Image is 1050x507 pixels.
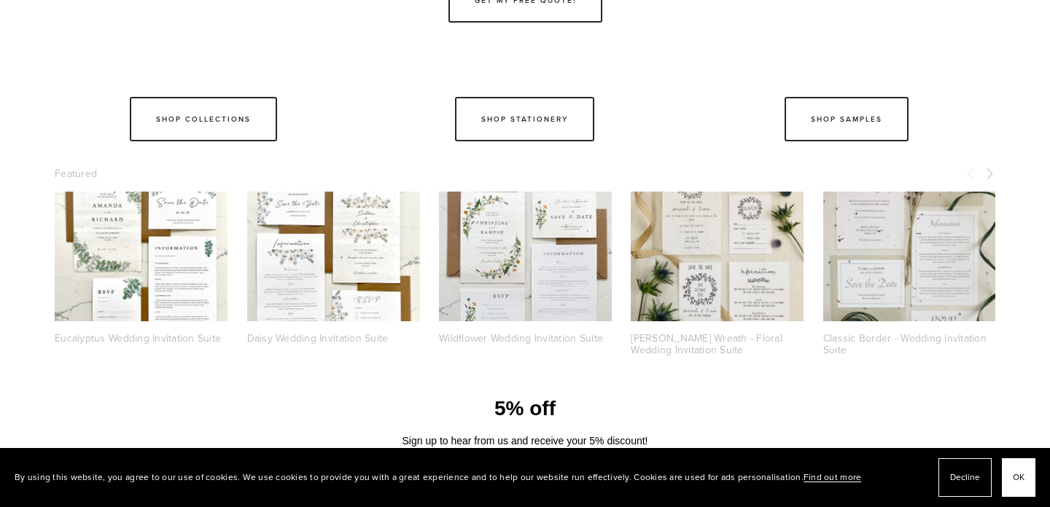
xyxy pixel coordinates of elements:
[1013,467,1024,488] span: OK
[965,166,976,179] span: Previous
[402,435,648,447] span: Sign up to hear from us and receive your 5% discount!
[439,192,612,321] a: wildflower-invite-web.jpg
[631,331,782,358] a: [PERSON_NAME] Wreath - Floral Wedding Invitation Suite
[247,192,420,321] a: Daisy Wedding Invitation Suite
[823,331,987,358] a: Classic Border - Wedding Invitation Suite
[247,331,389,345] a: Daisy Wedding Invitation Suite
[494,397,556,420] span: 5% off
[1002,458,1035,497] button: OK
[455,97,594,141] a: Shop Stationery
[950,467,980,488] span: Decline
[804,471,861,483] a: Find out more
[55,331,221,345] a: Eucalyptus Wedding Invitation Suite
[785,97,909,141] a: Shop Samples
[823,192,996,321] a: Eco friendly plantable wedding invitation suite - simple text design
[55,192,227,321] a: IMG_5719.jpeg
[984,166,995,179] span: Next
[55,166,97,181] span: Featured
[439,331,603,345] a: Wildflower Wedding Invitation Suite
[938,458,992,497] button: Decline
[130,97,277,141] a: Shop Collections
[15,467,861,488] p: By using this website, you agree to our use of cookies. We use cookies to provide you with a grea...
[631,192,804,321] a: Berry Wreath - Floral Wedding Invitation Suite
